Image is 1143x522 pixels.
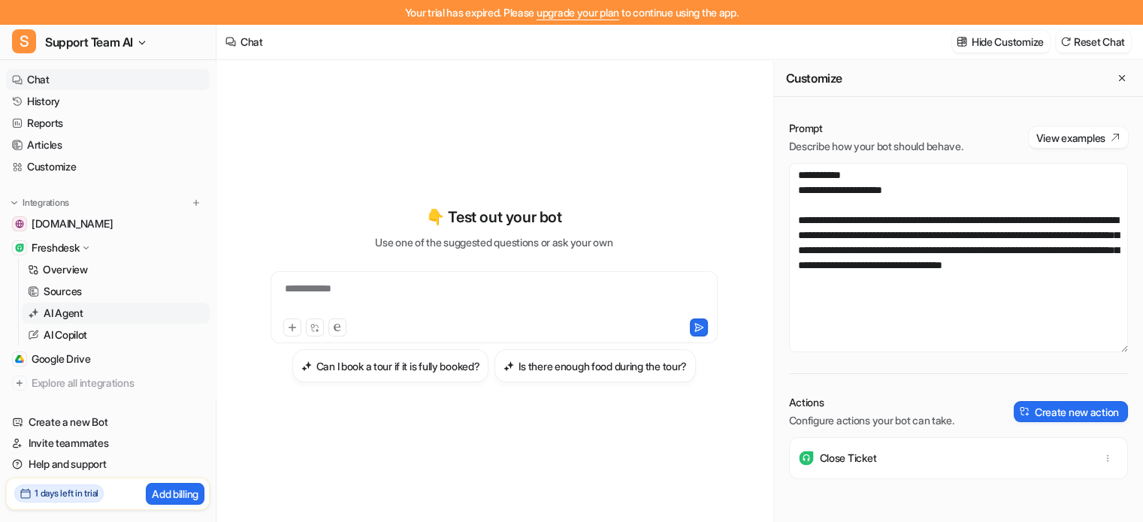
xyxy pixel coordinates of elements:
[9,198,20,208] img: expand menu
[22,281,210,302] a: Sources
[22,303,210,324] a: AI Agent
[22,324,210,345] a: AI Copilot
[43,262,88,277] p: Overview
[32,240,79,255] p: Freshdesk
[44,284,82,299] p: Sources
[15,355,24,364] img: Google Drive
[15,219,24,228] img: www.secretfoodtours.com
[1014,401,1128,422] button: Create new action
[375,234,612,250] p: Use one of the suggested questions or ask your own
[152,486,198,502] p: Add billing
[519,358,687,374] h3: Is there enough food during the tour?
[6,373,210,394] a: Explore all integrations
[23,197,69,209] p: Integrations
[503,361,514,372] img: Is there enough food during the tour?
[494,349,696,382] button: Is there enough food during the tour?Is there enough food during the tour?
[6,349,210,370] a: Google DriveGoogle Drive
[32,216,113,231] span: [DOMAIN_NAME]
[820,451,877,466] p: Close Ticket
[240,34,263,50] div: Chat
[15,243,24,252] img: Freshdesk
[1113,69,1131,87] button: Close flyout
[1020,406,1030,417] img: create-action-icon.svg
[12,376,27,391] img: explore all integrations
[799,451,814,466] img: Close Ticket icon
[316,358,480,374] h3: Can I book a tour if it is fully booked?
[6,91,210,112] a: History
[6,134,210,155] a: Articles
[1029,127,1128,148] button: View examples
[292,349,489,382] button: Can I book a tour if it is fully booked?Can I book a tour if it is fully booked?
[6,412,210,433] a: Create a new Bot
[957,36,967,47] img: customize
[22,259,210,280] a: Overview
[789,413,954,428] p: Configure actions your bot can take.
[972,34,1044,50] p: Hide Customize
[786,71,842,86] h2: Customize
[32,371,204,395] span: Explore all integrations
[32,352,91,367] span: Google Drive
[1060,36,1071,47] img: reset
[6,454,210,475] a: Help and support
[1056,31,1131,53] button: Reset Chat
[789,139,963,154] p: Describe how your bot should behave.
[789,395,954,410] p: Actions
[952,31,1050,53] button: Hide Customize
[6,195,74,210] button: Integrations
[6,213,210,234] a: www.secretfoodtours.com[DOMAIN_NAME]
[6,113,210,134] a: Reports
[789,121,963,136] p: Prompt
[45,32,133,53] span: Support Team AI
[6,156,210,177] a: Customize
[6,433,210,454] a: Invite teammates
[6,69,210,90] a: Chat
[191,198,201,208] img: menu_add.svg
[301,361,312,372] img: Can I book a tour if it is fully booked?
[426,206,561,228] p: 👇 Test out your bot
[146,483,204,505] button: Add billing
[537,6,619,19] a: upgrade your plan
[44,327,87,342] p: AI Copilot
[35,487,98,500] h2: 1 days left in trial
[12,29,36,53] span: S
[44,306,83,321] p: AI Agent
